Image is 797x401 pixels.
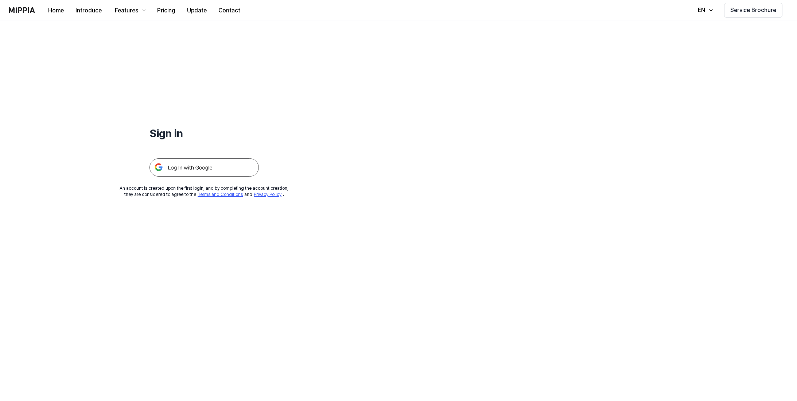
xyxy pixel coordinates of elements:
div: EN [696,6,707,15]
button: Pricing [151,3,181,18]
button: EN [691,3,718,18]
button: Contact [213,3,246,18]
div: Features [113,6,140,15]
button: Update [181,3,213,18]
a: Privacy Policy [254,192,281,197]
button: Features [108,3,151,18]
h1: Sign in [149,126,259,141]
a: Terms and Conditions [198,192,243,197]
img: logo [9,7,35,13]
button: Home [42,3,70,18]
div: An account is created upon the first login, and by completing the account creation, they are cons... [120,185,289,198]
img: 구글 로그인 버튼 [149,158,259,177]
button: Introduce [70,3,108,18]
a: Update [181,0,213,20]
button: Service Brochure [724,3,782,18]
